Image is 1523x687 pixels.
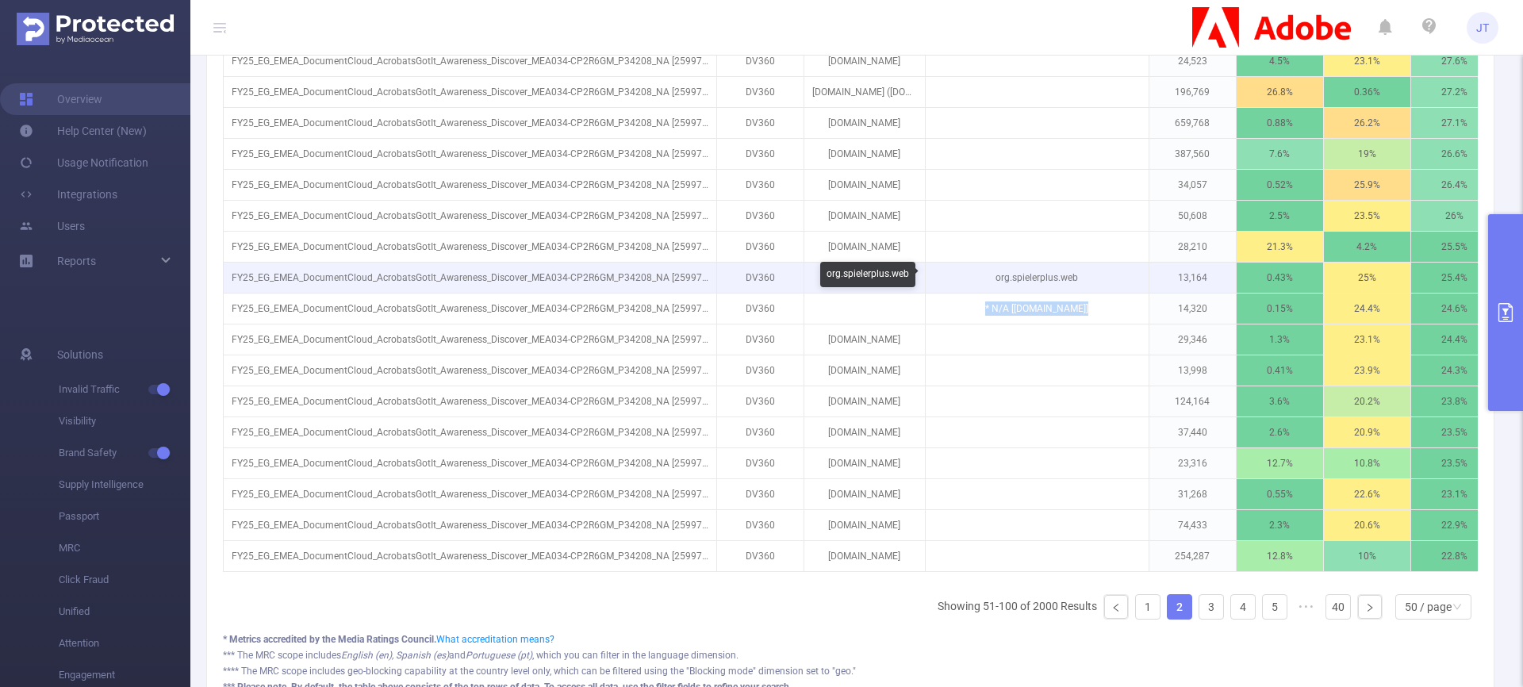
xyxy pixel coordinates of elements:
p: 26% [1411,201,1498,231]
p: 23.1% [1411,479,1498,509]
p: 0.41% [1237,355,1323,386]
span: Brand Safety [59,437,190,469]
p: DV360 [717,201,804,231]
p: 0.43% [1237,263,1323,293]
p: 27.6% [1411,46,1498,76]
p: 23.5% [1411,448,1498,478]
p: 24.6% [1411,294,1498,324]
li: Showing 51-100 of 2000 Results [938,594,1097,620]
a: 4 [1231,595,1255,619]
span: Attention [59,628,190,659]
p: FY25_EG_EMEA_DocumentCloud_AcrobatsGotIt_Awareness_Discover_MEA034-CP2R6GM_P34208_NA [259975] [224,263,716,293]
p: DV360 [717,355,804,386]
p: 0.15% [1237,294,1323,324]
p: 22.8% [1411,541,1498,571]
p: DV360 [717,263,804,293]
div: *** The MRC scope includes and , which you can filter in the language dimension. [223,648,1478,662]
p: [DOMAIN_NAME] [804,479,925,509]
p: DV360 [717,386,804,416]
li: 5 [1262,594,1287,620]
p: 31,268 [1149,479,1236,509]
p: FY25_EG_EMEA_DocumentCloud_AcrobatsGotIt_Awareness_Discover_MEA034-CP2R6GM_P34208_NA [259975] [224,46,716,76]
p: 24.3% [1411,355,1498,386]
p: 25.5% [1411,232,1498,262]
p: [DOMAIN_NAME] [804,46,925,76]
p: 387,560 [1149,139,1236,169]
li: 1 [1135,594,1160,620]
p: 26.4% [1411,170,1498,200]
p: FY25_EG_EMEA_DocumentCloud_AcrobatsGotIt_Awareness_Discover_MEA034-CP2R6GM_P34208_NA [259975] [224,386,716,416]
div: 50 / page [1405,595,1452,619]
span: JT [1476,12,1489,44]
i: icon: down [1452,602,1462,613]
li: Next 5 Pages [1294,594,1319,620]
p: 26.8% [1237,77,1323,107]
a: Reports [57,245,96,277]
p: [DOMAIN_NAME] [804,170,925,200]
p: 12.8% [1237,541,1323,571]
span: Passport [59,501,190,532]
p: FY25_EG_EMEA_DocumentCloud_AcrobatsGotIt_Awareness_Discover_MEA034-CP2R6GM_P34208_NA [259975] [224,448,716,478]
li: Next Page [1357,594,1383,620]
p: 25.9% [1324,170,1410,200]
p: DV360 [717,170,804,200]
p: 0.52% [1237,170,1323,200]
p: DV360 [717,448,804,478]
p: FY25_EG_EMEA_DocumentCloud_AcrobatsGotIt_Awareness_Discover_MEA034-CP2R6GM_P34208_NA [259975] [224,201,716,231]
img: Protected Media [17,13,174,45]
p: [DOMAIN_NAME] [804,201,925,231]
i: icon: left [1111,603,1121,612]
i: Portuguese (pt) [466,650,532,661]
span: Solutions [57,339,103,370]
p: FY25_EG_EMEA_DocumentCloud_AcrobatsGotIt_Awareness_Discover_MEA034-CP2R6GM_P34208_NA [259975] [224,170,716,200]
p: [DOMAIN_NAME] ([DOMAIN_NAME]) [804,77,925,107]
p: FY25_EG_EMEA_DocumentCloud_AcrobatsGotIt_Awareness_Discover_MEA034-CP2R6GM_P34208_NA [259975] [224,139,716,169]
p: 23.8% [1411,386,1498,416]
a: Usage Notification [19,147,148,178]
a: What accreditation means? [436,634,554,645]
p: 23.9% [1324,355,1410,386]
p: 26.2% [1324,108,1410,138]
p: [DOMAIN_NAME] [804,386,925,416]
div: **** The MRC scope includes geo-blocking capability at the country level only, which can be filte... [223,664,1478,678]
p: DV360 [717,510,804,540]
p: DV360 [717,77,804,107]
li: 3 [1199,594,1224,620]
p: DV360 [717,479,804,509]
p: [DOMAIN_NAME] [804,108,925,138]
a: 3 [1199,595,1223,619]
p: 27.2% [1411,77,1498,107]
p: 2.3% [1237,510,1323,540]
p: 659,768 [1149,108,1236,138]
i: English (en), Spanish (es) [341,650,449,661]
li: Previous Page [1103,594,1129,620]
p: FY25_EG_EMEA_DocumentCloud_AcrobatsGotIt_Awareness_Discover_MEA034-CP2R6GM_P34208_NA [259975] [224,355,716,386]
p: 196,769 [1149,77,1236,107]
p: DV360 [717,294,804,324]
p: 24.4% [1411,324,1498,355]
span: MRC [59,532,190,564]
li: 2 [1167,594,1192,620]
a: 5 [1263,595,1287,619]
p: 14,320 [1149,294,1236,324]
p: [DOMAIN_NAME] [804,355,925,386]
p: [DOMAIN_NAME] [804,541,925,571]
p: DV360 [717,417,804,447]
p: DV360 [717,324,804,355]
p: 23.1% [1324,46,1410,76]
p: [DOMAIN_NAME] [804,448,925,478]
li: 40 [1325,594,1351,620]
p: FY25_EG_EMEA_DocumentCloud_AcrobatsGotIt_Awareness_Discover_MEA034-CP2R6GM_P34208_NA [259975] [224,294,716,324]
span: ••• [1294,594,1319,620]
p: [DOMAIN_NAME] [804,232,925,262]
span: Invalid Traffic [59,374,190,405]
p: 10% [1324,541,1410,571]
p: 3.6% [1237,386,1323,416]
p: FY25_EG_EMEA_DocumentCloud_AcrobatsGotIt_Awareness_Discover_MEA034-CP2R6GM_P34208_NA [259975] [224,541,716,571]
p: 24,523 [1149,46,1236,76]
p: DV360 [717,541,804,571]
p: FY25_EG_EMEA_DocumentCloud_AcrobatsGotIt_Awareness_Discover_MEA034-CP2R6GM_P34208_NA [259975] [224,417,716,447]
p: 23.5% [1411,417,1498,447]
span: Unified [59,596,190,628]
p: 25% [1324,263,1410,293]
